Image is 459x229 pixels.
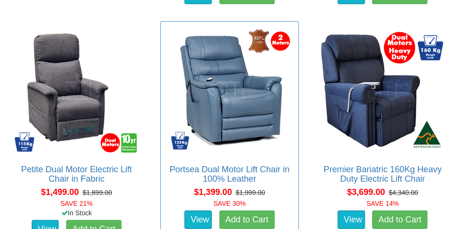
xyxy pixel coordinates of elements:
span: $3,699.00 [347,187,385,197]
a: Premier Bariatric 160Kg Heavy Duty Electric Lift Chair [323,165,442,184]
del: $1,999.00 [235,189,265,196]
img: Portsea Dual Motor Lift Chair in 100% Leather [165,26,294,155]
del: $1,899.00 [83,189,112,196]
font: SAVE 21% [61,200,93,207]
font: SAVE 30% [213,200,245,207]
img: Premier Bariatric 160Kg Heavy Duty Electric Lift Chair [318,26,447,155]
img: Petite Dual Motor Electric Lift Chair in Fabric [12,26,141,155]
font: SAVE 14% [366,200,398,207]
span: $1,399.00 [194,187,232,197]
span: $1,499.00 [41,187,79,197]
del: $4,340.00 [389,189,418,196]
a: Portsea Dual Motor Lift Chair in 100% Leather [170,165,290,184]
a: Petite Dual Motor Electric Lift Chair in Fabric [21,165,132,184]
div: In Stock [5,208,148,218]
